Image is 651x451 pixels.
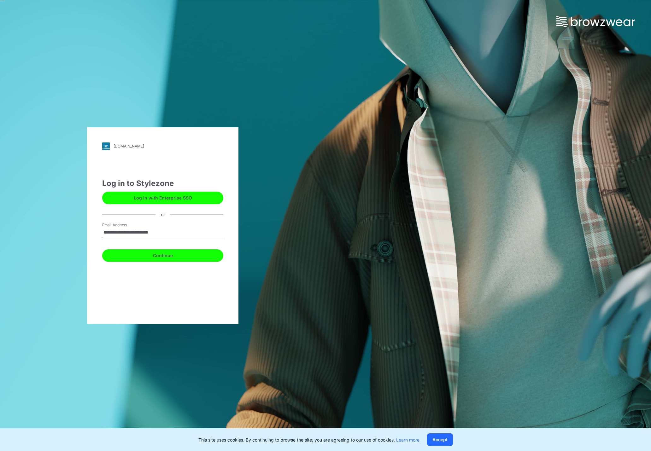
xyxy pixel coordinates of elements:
[102,142,223,150] a: [DOMAIN_NAME]
[102,142,110,150] img: stylezone-logo.562084cfcfab977791bfbf7441f1a819.svg
[102,249,223,262] button: Continue
[427,433,453,446] button: Accept
[556,16,635,27] img: browzwear-logo.e42bd6dac1945053ebaf764b6aa21510.svg
[102,222,146,228] label: Email Address
[156,211,170,218] div: or
[198,437,419,443] p: This site uses cookies. By continuing to browse the site, you are agreeing to our use of cookies.
[102,192,223,204] button: Log in with Enterprise SSO
[102,178,223,189] div: Log in to Stylezone
[114,144,144,148] div: [DOMAIN_NAME]
[396,437,419,442] a: Learn more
